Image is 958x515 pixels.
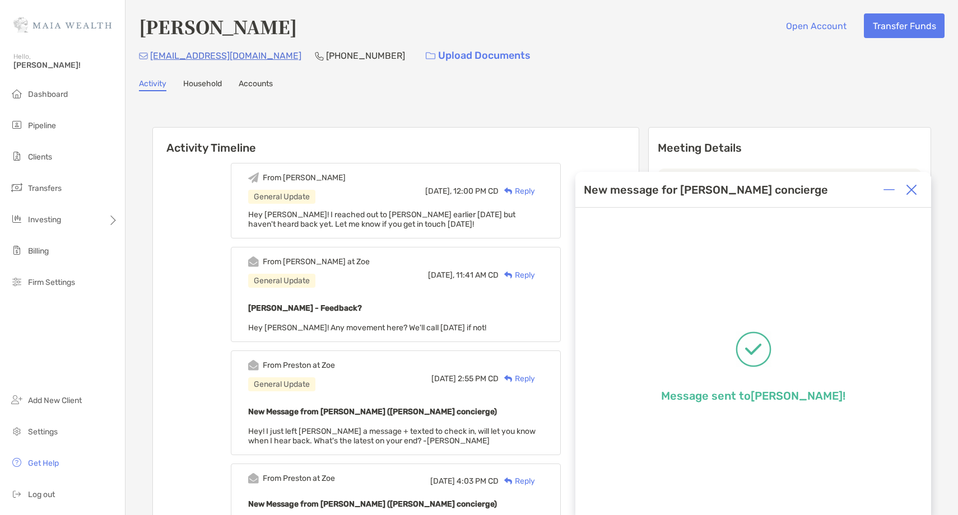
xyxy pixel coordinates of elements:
[28,90,68,99] span: Dashboard
[10,244,24,257] img: billing icon
[263,360,335,370] div: From Preston at Zoe
[263,173,346,182] div: From [PERSON_NAME]
[248,303,362,313] b: [PERSON_NAME] - Feedback?
[453,186,499,196] span: 12:00 PM CD
[248,190,315,204] div: General Update
[248,407,497,416] b: New Message from [PERSON_NAME] ([PERSON_NAME] concierge)
[139,13,297,39] h4: [PERSON_NAME]
[431,374,456,383] span: [DATE]
[248,323,486,333] span: Hey [PERSON_NAME]! Any movement here? We'll call [DATE] if not!
[263,257,370,266] div: From [PERSON_NAME] at Zoe
[10,149,24,163] img: clients icon
[10,424,24,438] img: settings icon
[10,275,24,288] img: firm-settings icon
[183,79,222,91] a: Household
[10,456,24,469] img: get-help icon
[458,374,499,383] span: 2:55 PM CD
[426,52,435,60] img: button icon
[456,270,499,280] span: 11:41 AM CD
[13,60,118,70] span: [PERSON_NAME]!
[248,172,259,183] img: Event icon
[13,4,111,45] img: Zoe Logo
[499,475,535,487] div: Reply
[504,271,513,279] img: Reply icon
[248,210,515,229] span: Hey [PERSON_NAME]! I reached out to [PERSON_NAME] earlier [DATE] but haven't heard back yet. Let ...
[457,476,499,486] span: 4:03 PM CD
[28,215,61,224] span: Investing
[248,274,315,288] div: General Update
[28,184,62,193] span: Transfers
[28,427,58,437] span: Settings
[263,474,335,483] div: From Preston at Zoe
[504,375,513,382] img: Reply icon
[28,121,56,130] span: Pipeline
[499,185,535,197] div: Reply
[315,52,324,60] img: Phone Icon
[248,377,315,391] div: General Update
[418,44,538,68] a: Upload Documents
[10,181,24,194] img: transfers icon
[326,49,405,63] p: [PHONE_NUMBER]
[239,79,273,91] a: Accounts
[248,499,497,509] b: New Message from [PERSON_NAME] ([PERSON_NAME] concierge)
[28,396,82,405] span: Add New Client
[584,183,828,196] div: New message for [PERSON_NAME] concierge
[661,389,845,402] p: Message sent to [PERSON_NAME] !
[28,490,55,499] span: Log out
[10,87,24,100] img: dashboard icon
[425,186,452,196] span: [DATE],
[10,487,24,500] img: logout icon
[153,128,639,154] h6: Activity Timeline
[248,427,536,446] span: Hey! I just left [PERSON_NAME] a message + texted to check in, will let you know when I hear back...
[10,118,24,132] img: pipeline icon
[658,141,922,155] p: Meeting Details
[139,53,148,59] img: Email Icon
[28,278,75,287] span: Firm Settings
[430,476,455,486] span: [DATE]
[906,184,917,195] img: Close
[248,360,259,371] img: Event icon
[248,473,259,484] img: Event icon
[864,13,945,38] button: Transfer Funds
[10,393,24,406] img: add_new_client icon
[139,79,166,91] a: Activity
[777,13,855,38] button: Open Account
[428,270,454,280] span: [DATE],
[499,373,535,385] div: Reply
[499,269,535,281] div: Reply
[504,188,513,195] img: Reply icon
[504,477,513,485] img: Reply icon
[736,331,771,367] img: Message successfully sent
[28,246,49,256] span: Billing
[248,256,259,267] img: Event icon
[10,212,24,226] img: investing icon
[28,458,59,468] span: Get Help
[150,49,301,63] p: [EMAIL_ADDRESS][DOMAIN_NAME]
[28,152,52,162] span: Clients
[883,184,895,195] img: Expand or collapse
